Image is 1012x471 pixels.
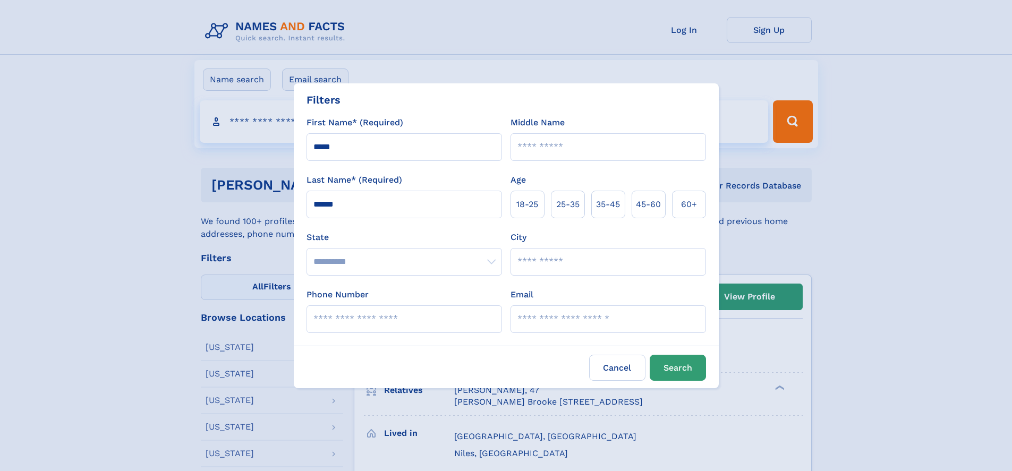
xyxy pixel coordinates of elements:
[636,198,661,211] span: 45‑60
[681,198,697,211] span: 60+
[511,116,565,129] label: Middle Name
[511,288,533,301] label: Email
[307,116,403,129] label: First Name* (Required)
[307,92,341,108] div: Filters
[596,198,620,211] span: 35‑45
[589,355,645,381] label: Cancel
[307,288,369,301] label: Phone Number
[511,174,526,186] label: Age
[307,231,502,244] label: State
[556,198,580,211] span: 25‑35
[516,198,538,211] span: 18‑25
[307,174,402,186] label: Last Name* (Required)
[511,231,526,244] label: City
[650,355,706,381] button: Search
